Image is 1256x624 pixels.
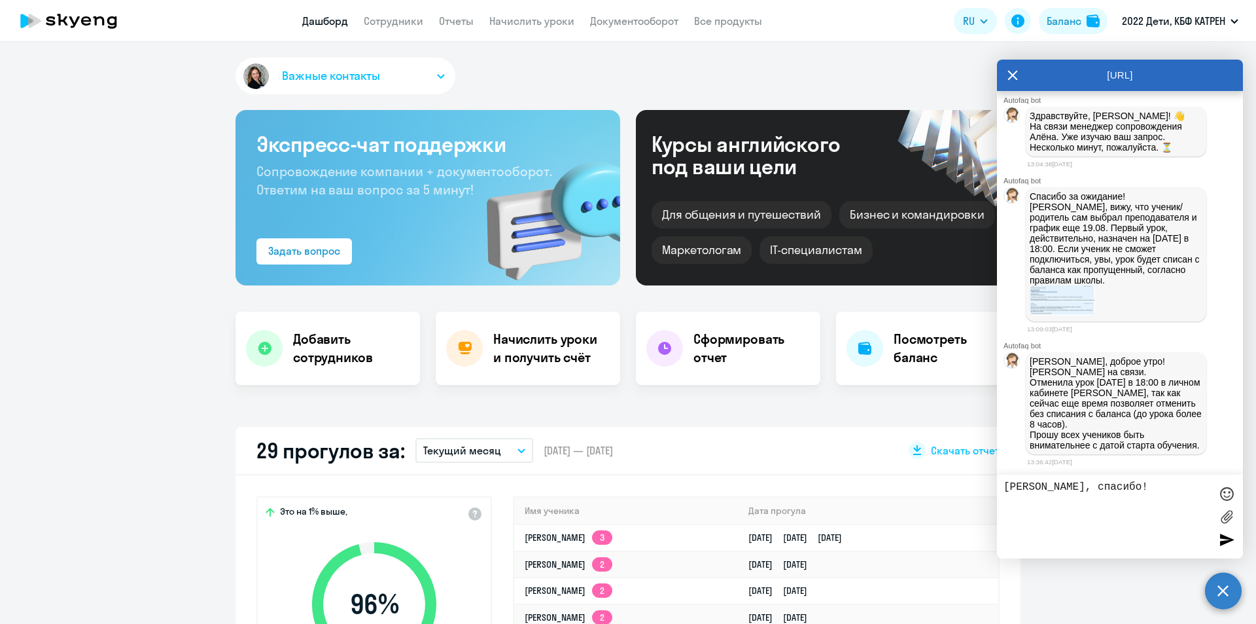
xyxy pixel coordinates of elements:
[268,243,340,259] div: Задать вопрос
[592,557,612,572] app-skyeng-badge: 2
[1004,107,1020,126] img: bot avatar
[963,13,975,29] span: RU
[652,201,831,229] div: Для общения и путешествий
[1030,285,1095,316] img: image.png
[748,559,818,570] a: [DATE][DATE]
[748,612,818,623] a: [DATE][DATE]
[931,443,1000,458] span: Скачать отчет
[525,585,612,596] a: [PERSON_NAME]2
[1030,191,1202,285] p: Спасибо за ожидание! [PERSON_NAME], вижу, что ученик/родитель сам выбрал преподавателя и график е...
[954,8,997,34] button: RU
[256,238,352,265] button: Задать вопрос
[256,131,599,157] h3: Экспресс-чат поддержки
[1004,353,1020,372] img: bot avatar
[468,138,620,285] img: bg-img
[1122,13,1225,29] p: 2022 Дети, КБФ КАТРЕН
[1030,356,1202,450] p: [PERSON_NAME], доброе утро! [PERSON_NAME] на связи. Отменила урок [DATE] в 18:00 в личном кабинет...
[364,14,423,28] a: Сотрудники
[1027,325,1072,333] time: 13:09:03[DATE]
[748,585,818,596] a: [DATE][DATE]
[1003,481,1210,552] textarea: [PERSON_NAME], спасибо!
[1003,96,1243,104] div: Autofaq bot
[514,498,738,524] th: Имя ученика
[1047,13,1081,29] div: Баланс
[1039,8,1108,34] button: Балансbalance
[493,330,607,367] h4: Начислить уроки и получить счёт
[894,330,1010,367] h4: Посмотреть баланс
[280,505,347,521] span: Это на 1% выше,
[489,14,574,28] a: Начислить уроки
[256,163,552,198] span: Сопровождение компании + документооборот. Ответим на ваш вопрос за 5 минут!
[738,498,998,524] th: Дата прогула
[302,14,348,28] a: Дашборд
[590,14,678,28] a: Документооборот
[652,133,875,177] div: Курсы английского под ваши цели
[1027,458,1072,466] time: 13:36:42[DATE]
[759,236,872,264] div: IT-специалистам
[1004,188,1020,207] img: bot avatar
[525,532,612,543] a: [PERSON_NAME]3
[1087,14,1100,28] img: balance
[299,589,449,620] span: 96 %
[544,443,613,458] span: [DATE] — [DATE]
[256,437,405,464] h2: 29 прогулов за:
[1115,5,1245,37] button: 2022 Дети, КБФ КАТРЕН
[694,14,762,28] a: Все продукты
[282,67,380,84] span: Важные контакты
[293,330,410,367] h4: Добавить сотрудников
[1217,507,1236,526] label: Лимит 10 файлов
[415,438,533,463] button: Текущий месяц
[439,14,474,28] a: Отчеты
[525,612,612,623] a: [PERSON_NAME]2
[1003,342,1243,350] div: Autofaq bot
[1030,111,1202,153] p: Здравствуйте, [PERSON_NAME]! 👋 ﻿На связи менеджер сопровождения Алёна. Уже изучаю ваш запрос. Нес...
[748,532,852,543] a: [DATE][DATE][DATE]
[423,443,501,458] p: Текущий месяц
[592,583,612,598] app-skyeng-badge: 2
[693,330,810,367] h4: Сформировать отчет
[839,201,995,229] div: Бизнес и командировки
[1027,160,1072,168] time: 13:04:38[DATE]
[525,559,612,570] a: [PERSON_NAME]2
[235,58,455,94] button: Важные контакты
[592,530,612,545] app-skyeng-badge: 3
[652,236,752,264] div: Маркетологам
[241,61,271,92] img: avatar
[1003,177,1243,185] div: Autofaq bot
